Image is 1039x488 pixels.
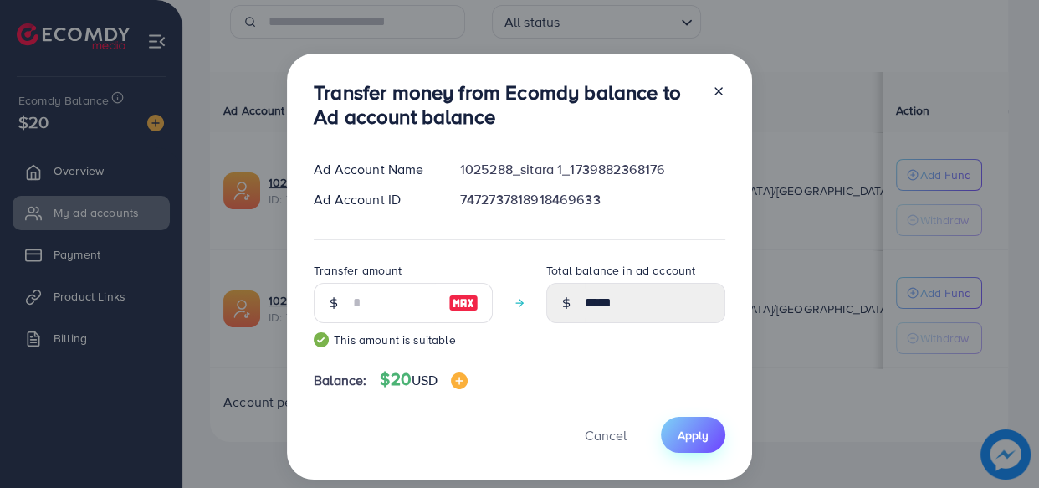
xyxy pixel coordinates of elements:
h3: Transfer money from Ecomdy balance to Ad account balance [314,80,699,129]
img: guide [314,332,329,347]
small: This amount is suitable [314,331,493,348]
span: USD [412,371,438,389]
span: Apply [678,427,709,444]
button: Cancel [564,417,647,453]
span: Balance: [314,371,366,390]
div: 7472737818918469633 [447,190,739,209]
img: image [451,372,468,389]
span: Cancel [585,426,627,444]
h4: $20 [380,369,468,390]
div: Ad Account Name [300,160,447,179]
div: Ad Account ID [300,190,447,209]
img: image [448,293,479,313]
label: Transfer amount [314,262,402,279]
div: 1025288_sitara 1_1739882368176 [447,160,739,179]
button: Apply [661,417,725,453]
label: Total balance in ad account [546,262,695,279]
